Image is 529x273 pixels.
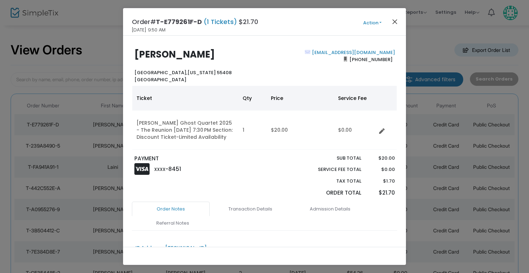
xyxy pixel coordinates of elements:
[132,86,238,111] th: Ticket
[310,49,395,56] a: [EMAIL_ADDRESS][DOMAIN_NAME]
[351,19,394,27] button: Action
[154,166,165,172] span: XXXX
[301,189,361,197] p: Order Total
[347,54,395,65] span: [PHONE_NUMBER]
[301,155,361,162] p: Sub total
[211,202,289,216] a: Transaction Details
[202,17,239,26] span: (1 Tickets)
[390,17,400,26] button: Close
[267,86,334,111] th: Price
[334,111,376,150] td: $0.00
[238,86,267,111] th: Qty
[132,26,165,34] span: [DATE] 9:50 AM
[267,111,334,150] td: $20.00
[368,189,395,197] p: $21.70
[132,202,210,216] a: Order Notes
[132,111,238,150] td: [PERSON_NAME] Ghost Quartet 2025 - The Reunion [DATE] 7:30 PM Section: Discount Ticket-Limited Av...
[165,165,181,173] span: -8451
[134,69,232,83] b: [US_STATE] 55408 [GEOGRAPHIC_DATA]
[134,48,215,61] b: [PERSON_NAME]
[134,155,261,163] p: PAYMENT
[132,86,397,150] div: Data table
[134,216,211,231] a: Referral Notes
[238,111,267,150] td: 1
[291,202,369,216] a: Admission Details
[368,166,395,173] p: $0.00
[156,17,202,26] span: T-E779261F-D
[334,86,376,111] th: Service Fee
[368,155,395,162] p: $20.00
[132,17,258,26] h4: Order# $21.70
[301,166,361,173] p: Service Fee Total
[301,178,361,185] p: Tax Total
[368,178,395,185] p: $1.70
[134,69,187,76] span: [GEOGRAPHIC_DATA],
[135,244,207,252] div: IP Address: [TECHNICAL_ID]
